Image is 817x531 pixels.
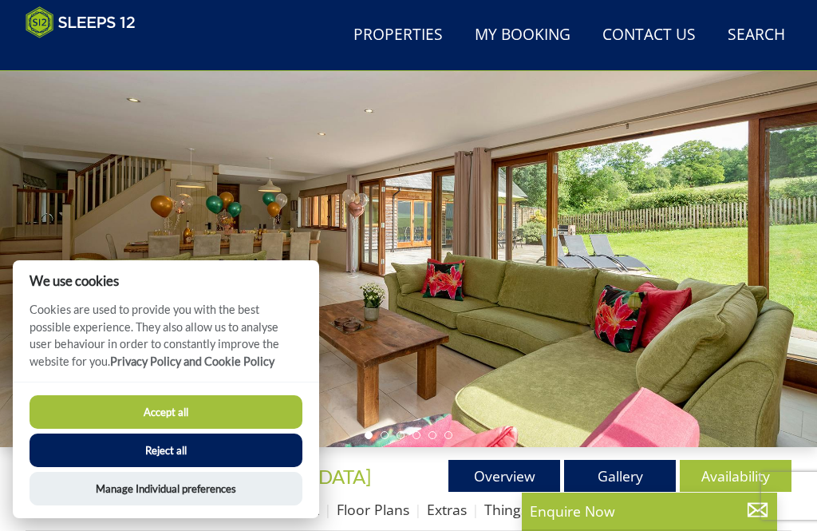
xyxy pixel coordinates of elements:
[203,500,262,519] a: Facts A-Z
[26,500,116,519] a: Special Offers
[13,301,319,382] p: Cookies are used to provide you with the best possible experience. They also allow us to analyse ...
[30,395,302,429] button: Accept all
[337,500,409,519] a: Floor Plans
[468,18,577,53] a: My Booking
[13,273,319,288] h2: We use cookies
[596,18,702,53] a: Contact Us
[448,460,560,492] a: Overview
[721,18,791,53] a: Search
[564,460,676,492] a: Gallery
[427,500,467,519] a: Extras
[347,18,449,53] a: Properties
[110,355,274,368] a: Privacy Policy and Cookie Policy
[30,472,302,505] button: Manage Individual preferences
[484,500,571,519] a: Things To Do
[680,460,791,492] a: Availability
[530,501,769,521] p: Enquire Now
[26,6,136,38] img: Sleeps 12
[133,500,186,519] a: Reviews
[30,434,302,467] button: Reject all
[279,500,319,519] a: About
[18,48,185,61] iframe: Customer reviews powered by Trustpilot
